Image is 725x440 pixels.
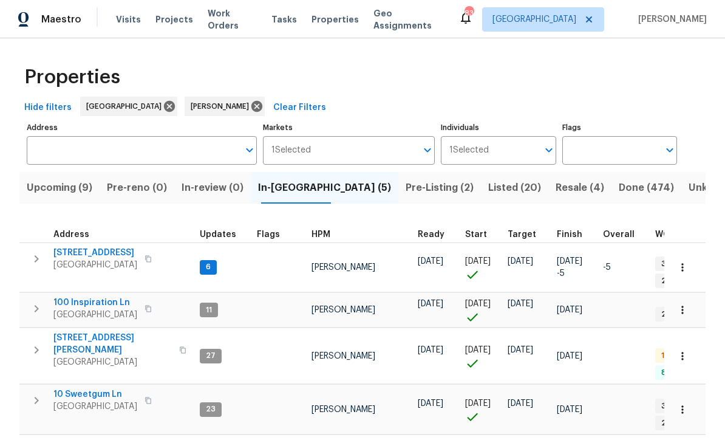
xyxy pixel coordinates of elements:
span: [DATE] [418,257,443,266]
span: Finish [557,230,582,239]
span: Projects [155,13,193,26]
span: Start [465,230,487,239]
span: Flags [257,230,280,239]
span: [GEOGRAPHIC_DATA] [53,400,137,413]
span: 11 [201,305,217,315]
span: 2 Accepted [656,276,709,286]
span: [GEOGRAPHIC_DATA] [53,259,137,271]
label: Address [27,124,257,131]
div: Earliest renovation start date (first business day after COE or Checkout) [418,230,455,239]
div: Target renovation project end date [508,230,547,239]
span: [DATE] [418,300,443,308]
td: Scheduled to finish 5 day(s) early [552,242,598,292]
button: Hide filters [19,97,77,119]
span: In-[GEOGRAPHIC_DATA] (5) [258,179,391,196]
button: Open [661,142,678,159]
span: HPM [311,230,330,239]
span: 1 QC [656,351,682,361]
label: Markets [263,124,435,131]
td: Project started on time [460,385,503,435]
td: Project started on time [460,293,503,328]
span: Done (474) [619,179,674,196]
span: Visits [116,13,141,26]
button: Clear Filters [268,97,331,119]
span: 1 Selected [449,145,489,156]
button: Open [241,142,258,159]
span: 2 Accepted [656,418,709,428]
span: [GEOGRAPHIC_DATA] [53,309,137,321]
span: Properties [311,13,359,26]
span: [PERSON_NAME] [311,306,375,314]
span: 3 WIP [656,259,686,269]
span: 1 Selected [271,145,311,156]
span: Ready [418,230,444,239]
span: [DATE] [418,346,443,354]
span: Geo Assignments [373,7,444,32]
span: [PERSON_NAME] [311,405,375,414]
span: Hide filters [24,100,72,115]
span: Tasks [271,15,297,24]
div: Actual renovation start date [465,230,498,239]
span: [GEOGRAPHIC_DATA] [492,13,576,26]
td: 5 day(s) earlier than target finish date [598,242,650,292]
span: 100 Inspiration Ln [53,297,137,309]
span: [PERSON_NAME] [191,100,254,112]
span: [PERSON_NAME] [311,263,375,272]
span: [PERSON_NAME] [311,352,375,360]
span: [PERSON_NAME] [633,13,707,26]
span: Overall [603,230,635,239]
div: Days past target finish date [603,230,645,239]
span: 10 Sweetgum Ln [53,388,137,400]
span: [STREET_ADDRESS][PERSON_NAME] [53,332,172,356]
span: Clear Filters [273,100,326,115]
span: 6 [201,262,216,272]
span: [STREET_ADDRESS] [53,247,137,259]
span: Properties [24,71,120,83]
label: Flags [562,124,677,131]
span: Work Orders [208,7,257,32]
span: 2 WIP [656,309,686,320]
span: [DATE] [465,300,491,308]
div: 83 [465,7,473,19]
span: In-review (0) [182,179,243,196]
span: Listed (20) [488,179,541,196]
span: [DATE] [465,346,491,354]
div: Projected renovation finish date [557,230,593,239]
span: [DATE] [557,306,582,314]
span: Address [53,230,89,239]
span: [DATE] [465,399,491,408]
span: -5 [557,267,565,280]
span: [DATE] [508,300,533,308]
span: Target [508,230,536,239]
span: [DATE] [508,257,533,266]
span: [GEOGRAPHIC_DATA] [86,100,166,112]
span: [DATE] [557,257,582,266]
button: Open [540,142,557,159]
span: Upcoming (9) [27,179,92,196]
span: -5 [603,263,611,272]
td: Project started on time [460,242,503,292]
div: [PERSON_NAME] [185,97,265,116]
span: Pre-Listing (2) [406,179,474,196]
span: [DATE] [508,346,533,354]
span: [DATE] [508,399,533,408]
span: Updates [200,230,236,239]
span: 8 Done [656,368,692,378]
div: [GEOGRAPHIC_DATA] [80,97,177,116]
span: [GEOGRAPHIC_DATA] [53,356,172,368]
span: 23 [201,404,220,414]
span: [DATE] [465,257,491,266]
span: Maestro [41,13,81,26]
span: [DATE] [557,352,582,360]
td: Project started on time [460,328,503,384]
span: 27 [201,351,220,361]
span: Pre-reno (0) [107,179,167,196]
span: WO Completion [655,230,722,239]
span: [DATE] [418,399,443,408]
button: Open [419,142,436,159]
span: [DATE] [557,405,582,414]
label: Individuals [441,124,556,131]
span: Resale (4) [556,179,604,196]
span: 3 WIP [656,401,686,411]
